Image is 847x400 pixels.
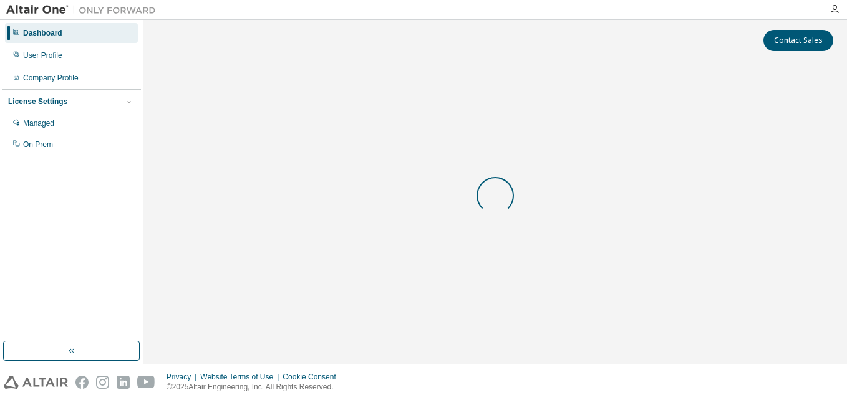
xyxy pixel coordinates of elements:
[96,376,109,389] img: instagram.svg
[283,372,343,382] div: Cookie Consent
[23,140,53,150] div: On Prem
[200,372,283,382] div: Website Terms of Use
[167,382,344,393] p: © 2025 Altair Engineering, Inc. All Rights Reserved.
[23,28,62,38] div: Dashboard
[167,372,200,382] div: Privacy
[75,376,89,389] img: facebook.svg
[6,4,162,16] img: Altair One
[23,118,54,128] div: Managed
[117,376,130,389] img: linkedin.svg
[8,97,67,107] div: License Settings
[23,73,79,83] div: Company Profile
[763,30,833,51] button: Contact Sales
[137,376,155,389] img: youtube.svg
[23,50,62,60] div: User Profile
[4,376,68,389] img: altair_logo.svg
